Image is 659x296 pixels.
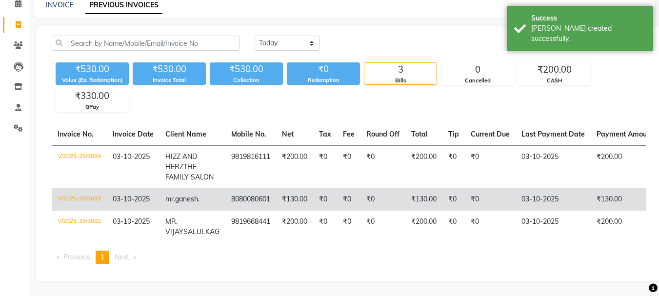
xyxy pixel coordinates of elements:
span: Next [115,253,129,261]
span: Tip [448,130,459,138]
div: 0 [441,63,514,77]
td: 03-10-2025 [516,211,591,243]
span: Last Payment Date [521,130,585,138]
div: Invoice Total [133,76,206,84]
td: ₹130.00 [405,188,442,211]
div: Success [531,13,646,23]
span: Net [282,130,294,138]
nav: Pagination [52,251,646,264]
div: Bill created successfully. [531,23,646,44]
span: Mobile No. [231,130,266,138]
span: Previous [63,253,90,261]
div: ₹330.00 [56,89,128,103]
td: ₹0 [337,188,360,211]
td: ₹0 [465,211,516,243]
span: Invoice No. [58,130,94,138]
a: INVOICE [46,0,74,9]
td: ₹200.00 [276,145,313,188]
span: Client Name [165,130,206,138]
span: 03-10-2025 [113,195,150,203]
span: Total [411,130,428,138]
span: 03-10-2025 [113,152,150,161]
div: ₹0 [287,62,360,76]
div: Cancelled [441,77,514,85]
td: ₹0 [313,211,337,243]
div: GPay [56,103,128,111]
span: HIZZ AND HERZ [165,152,197,171]
td: ₹0 [465,188,516,211]
td: ₹0 [337,211,360,243]
td: ₹200.00 [276,211,313,243]
td: V/2025-26/9084 [52,145,107,188]
td: ₹0 [360,145,405,188]
div: ₹530.00 [56,62,129,76]
td: ₹0 [442,211,465,243]
span: Fee [343,130,355,138]
span: Current Due [471,130,510,138]
div: CASH [519,77,591,85]
div: ₹530.00 [133,62,206,76]
td: V/2025-26/9082 [52,211,107,243]
div: Bills [364,77,437,85]
input: Search by Name/Mobile/Email/Invoice No [52,36,240,51]
div: 3 [364,63,437,77]
span: SALULKAG [183,227,220,236]
div: Collection [210,76,283,84]
td: ₹130.00 [276,188,313,211]
td: ₹0 [442,145,465,188]
td: 9819668441 [225,211,276,243]
span: Tax [319,130,331,138]
div: Value (Ex. Redemption) [56,76,129,84]
td: ₹200.00 [405,211,442,243]
td: ₹0 [313,188,337,211]
td: 03-10-2025 [516,188,591,211]
td: ₹0 [337,145,360,188]
span: THE FAMILY SALON [165,162,214,181]
span: 1 [100,253,104,261]
td: 8080080601 [225,188,276,211]
td: ₹0 [442,188,465,211]
td: V/2025-26/9083 [52,188,107,211]
span: 03-10-2025 [113,217,150,226]
td: ₹0 [360,188,405,211]
td: 9819816111 [225,145,276,188]
div: ₹200.00 [519,63,591,77]
span: . [198,195,200,203]
div: ₹530.00 [210,62,283,76]
span: Invoice Date [113,130,154,138]
td: ₹0 [313,145,337,188]
td: ₹0 [465,145,516,188]
span: MR. VIJAY [165,217,183,236]
span: mr.ganesh [165,195,198,203]
td: 03-10-2025 [516,145,591,188]
td: ₹200.00 [405,145,442,188]
td: ₹0 [360,211,405,243]
div: Redemption [287,76,360,84]
span: Round Off [366,130,399,138]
